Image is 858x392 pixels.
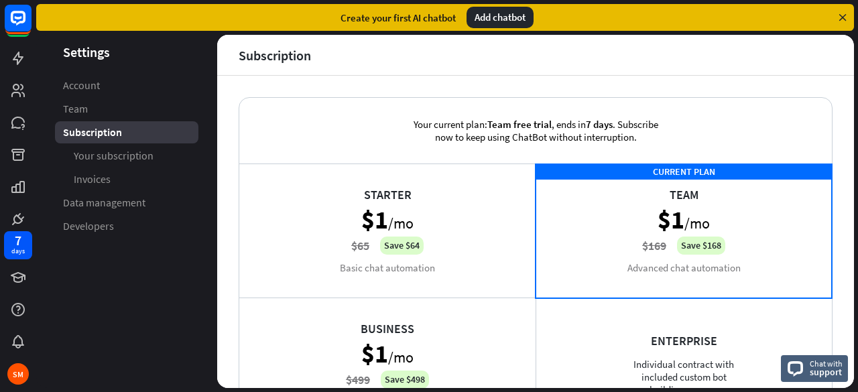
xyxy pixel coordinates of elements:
span: Your subscription [74,149,154,163]
div: Subscription [239,48,311,63]
a: Developers [55,215,198,237]
span: Account [63,78,100,92]
div: Create your first AI chatbot [341,11,456,24]
div: 7 [15,235,21,247]
button: Open LiveChat chat widget [11,5,51,46]
span: Invoices [74,172,111,186]
span: 7 days [586,118,613,131]
span: Team free trial [487,118,552,131]
span: Developers [63,219,114,233]
header: Settings [36,43,217,61]
a: Data management [55,192,198,214]
a: 7 days [4,231,32,259]
div: Your current plan: , ends in . Subscribe now to keep using ChatBot without interruption. [391,98,680,164]
span: Data management [63,196,145,210]
a: Account [55,74,198,96]
span: support [810,366,843,378]
div: Add chatbot [467,7,534,28]
a: Team [55,98,198,120]
div: SM [7,363,29,385]
span: Team [63,102,88,116]
span: Chat with [810,357,843,370]
div: days [11,247,25,256]
a: Your subscription [55,145,198,167]
a: Invoices [55,168,198,190]
span: Subscription [63,125,122,139]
